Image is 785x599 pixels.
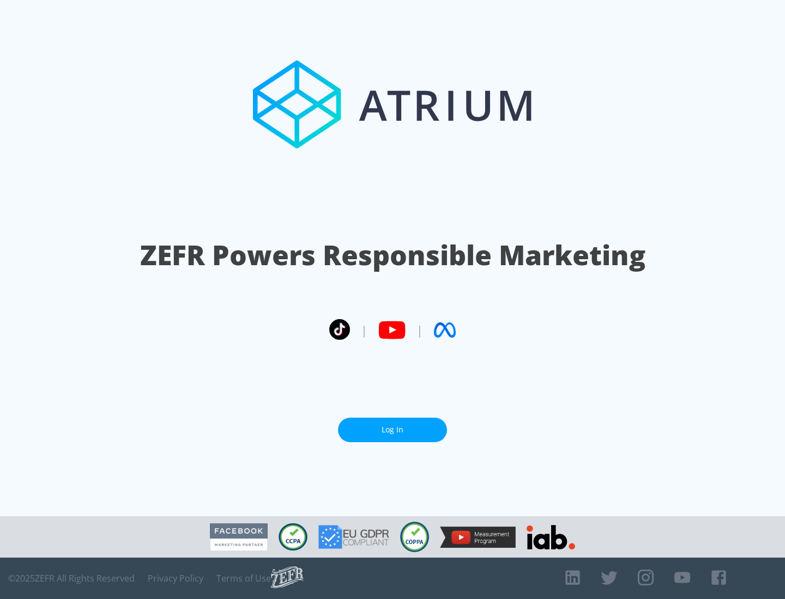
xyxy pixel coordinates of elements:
img: CCPA Compliant [279,523,307,551]
span: | [361,322,367,338]
a: Privacy Policy [148,573,203,584]
img: GDPR Compliant [318,525,389,549]
img: Facebook Marketing Partner [210,523,268,551]
a: Terms of Use [216,573,271,584]
img: COPPA Compliant [400,522,429,552]
img: YouTube Measurement Program [440,527,516,548]
span: | [416,322,423,338]
h1: ZEFR Powers Responsible Marketing [140,236,645,274]
a: Log In [338,418,447,442]
span: © 2025 ZEFR All Rights Reserved [8,573,135,584]
img: IAB [527,525,575,549]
